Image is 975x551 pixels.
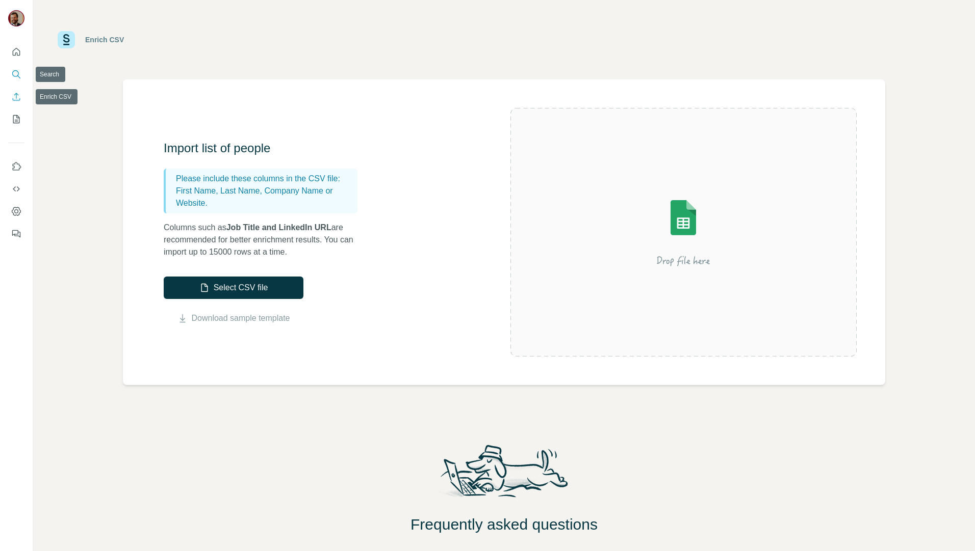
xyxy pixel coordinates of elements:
button: Search [8,65,24,84]
button: Select CSV file [164,277,303,299]
button: Download sample template [164,312,303,324]
button: Enrich CSV [8,88,24,106]
p: First Name, Last Name, Company Name or Website. [176,185,353,209]
button: Use Surfe on LinkedIn [8,157,24,176]
img: Surfe Mascot Illustration [431,442,578,507]
div: Enrich CSV [85,35,124,45]
button: My lists [8,110,24,128]
h2: Frequently asked questions [33,515,975,534]
p: Columns such as are recommended for better enrichment results. You can import up to 15000 rows at... [164,222,368,258]
button: Dashboard [8,202,24,221]
button: Feedback [8,225,24,243]
button: Quick start [8,43,24,61]
img: Avatar [8,10,24,26]
img: Surfe Logo [58,31,75,48]
span: Job Title and LinkedIn URL [226,223,331,232]
img: Surfe Illustration - Drop file here or select below [592,171,775,293]
button: Use Surfe API [8,180,24,198]
a: Download sample template [192,312,290,324]
h3: Import list of people [164,140,368,156]
p: Please include these columns in the CSV file: [176,173,353,185]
